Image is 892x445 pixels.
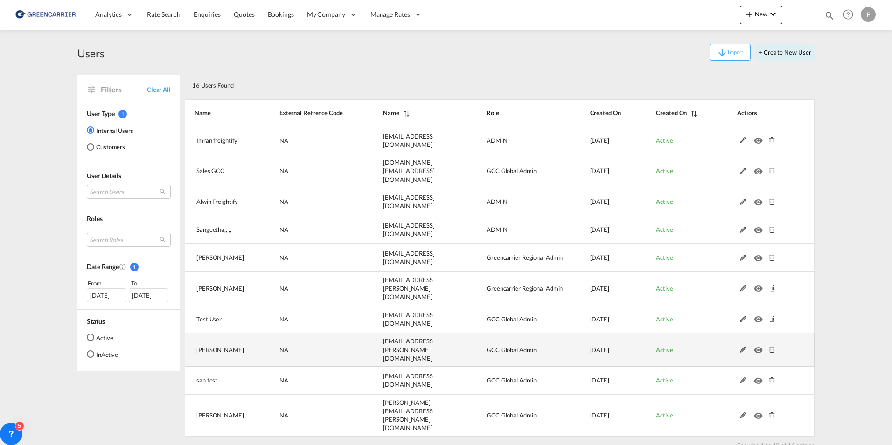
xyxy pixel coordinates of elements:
[744,10,779,18] span: New
[487,315,536,323] span: GCC Global Admin
[196,137,237,144] span: Imran freightify
[840,7,856,22] span: Help
[196,376,217,384] span: san test
[463,305,567,333] td: GCC Global Admin
[590,254,609,261] span: [DATE]
[567,216,633,244] td: 2025-08-05
[147,10,181,18] span: Rate Search
[360,244,463,272] td: blazej.wiloch@greencarrier.com
[754,252,766,259] md-icon: icon-eye
[279,285,288,292] span: NA
[754,410,766,417] md-icon: icon-eye
[754,344,766,351] md-icon: icon-eye
[656,254,673,261] span: Active
[463,272,567,306] td: Greencarrier Regional Admin
[196,226,231,233] span: Sangeetha,, ,,
[740,6,782,24] button: icon-plus 400-fgNewicon-chevron-down
[256,305,360,333] td: NA
[256,244,360,272] td: NA
[87,278,128,288] div: From
[256,188,360,216] td: NA
[714,99,815,126] th: Actions
[87,142,133,152] md-radio-button: Customers
[590,226,609,233] span: [DATE]
[360,395,463,437] td: andrea.cianfarani@greencarrier.com
[256,395,360,437] td: NA
[256,333,360,367] td: NA
[463,188,567,216] td: ADMIN
[656,285,673,292] span: Active
[279,137,288,144] span: NA
[360,305,463,333] td: green@greencarrier.com
[147,85,171,94] span: Clear All
[567,395,633,437] td: 2025-04-03
[185,216,256,244] td: Sangeetha,, ,,
[87,278,171,302] span: From To [DATE][DATE]
[710,44,751,61] button: icon-arrow-downImport
[590,167,609,174] span: [DATE]
[185,333,256,367] td: Mads Hendriksen
[656,198,673,205] span: Active
[754,313,766,320] md-icon: icon-eye
[87,215,103,222] span: Roles
[256,367,360,395] td: NA
[717,47,728,58] md-icon: icon-arrow-down
[383,222,435,237] span: [EMAIL_ADDRESS][DOMAIN_NAME]
[463,126,567,154] td: ADMIN
[185,367,256,395] td: san test
[463,367,567,395] td: GCC Global Admin
[196,411,244,419] span: [PERSON_NAME]
[590,315,609,323] span: [DATE]
[463,99,567,126] th: Role
[370,10,410,19] span: Manage Rates
[118,110,127,118] span: 1
[767,8,779,20] md-icon: icon-chevron-down
[279,346,288,354] span: NA
[463,395,567,437] td: GCC Global Admin
[185,99,256,126] th: Name
[487,137,508,144] span: ADMIN
[567,126,633,154] td: 2025-08-29
[383,311,435,327] span: [EMAIL_ADDRESS][DOMAIN_NAME]
[383,194,435,209] span: [EMAIL_ADDRESS][DOMAIN_NAME]
[87,125,133,135] md-radio-button: Internal Users
[567,367,633,395] td: 2025-04-17
[590,346,609,354] span: [DATE]
[256,99,360,126] th: External Refrence Code
[196,167,224,174] span: Sales GCC
[590,411,609,419] span: [DATE]
[360,272,463,306] td: ondrej.zelenka@greencarrier.com
[567,99,633,126] th: Created On
[185,305,256,333] td: Test User
[487,167,536,174] span: GCC Global Admin
[656,167,673,174] span: Active
[861,7,876,22] div: F
[463,333,567,367] td: GCC Global Admin
[754,224,766,231] md-icon: icon-eye
[307,10,345,19] span: My Company
[754,375,766,382] md-icon: icon-eye
[360,126,463,154] td: imran.khan@freightfy.com
[656,226,673,233] span: Active
[754,166,766,172] md-icon: icon-eye
[656,346,673,354] span: Active
[130,263,139,271] span: 1
[754,283,766,289] md-icon: icon-eye
[101,84,147,95] span: Filters
[360,367,463,395] td: sangeetha@freightiify.com
[129,288,168,302] div: [DATE]
[463,244,567,272] td: Greencarrier Regional Admin
[567,154,633,188] td: 2025-08-18
[755,44,815,61] button: + Create New User
[279,226,288,233] span: NA
[130,278,171,288] div: To
[279,315,288,323] span: NA
[463,154,567,188] td: GCC Global Admin
[279,167,288,174] span: NA
[185,126,256,154] td: Imran freightify
[279,198,288,205] span: NA
[14,4,77,25] img: 8cf206808afe11efa76fcd1e3d746489.png
[268,10,294,18] span: Bookings
[567,305,633,333] td: 2025-06-27
[279,376,288,384] span: NA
